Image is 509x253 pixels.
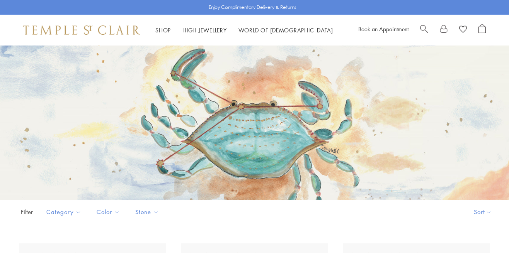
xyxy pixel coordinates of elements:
[41,203,87,221] button: Category
[459,24,467,36] a: View Wishlist
[238,26,333,34] a: World of [DEMOGRAPHIC_DATA]World of [DEMOGRAPHIC_DATA]
[358,25,409,33] a: Book an Appointment
[131,207,165,217] span: Stone
[456,200,509,224] button: Show sort by
[478,24,486,36] a: Open Shopping Bag
[129,203,165,221] button: Stone
[155,26,171,34] a: ShopShop
[420,24,428,36] a: Search
[93,207,126,217] span: Color
[23,25,140,35] img: Temple St. Clair
[209,3,296,11] p: Enjoy Complimentary Delivery & Returns
[182,26,227,34] a: High JewelleryHigh Jewellery
[91,203,126,221] button: Color
[155,25,333,35] nav: Main navigation
[43,207,87,217] span: Category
